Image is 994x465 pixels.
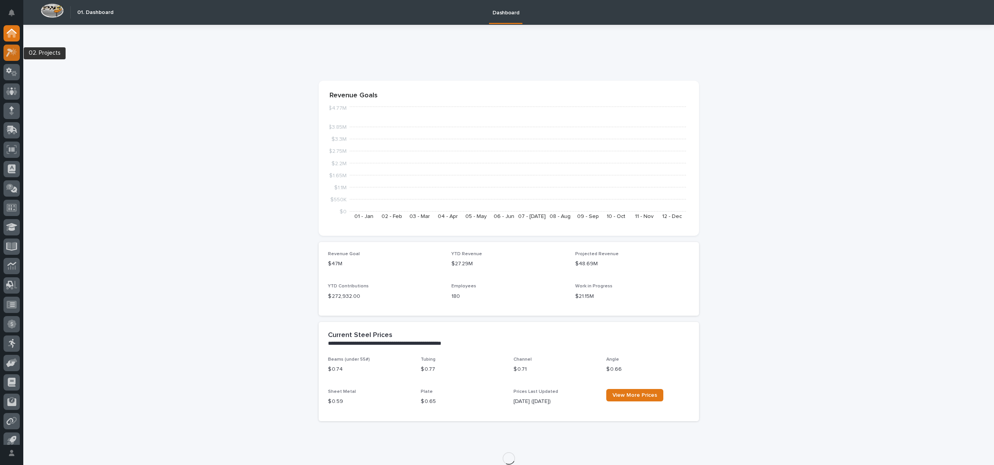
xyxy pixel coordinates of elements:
[328,331,392,340] h2: Current Steel Prices
[331,161,347,166] tspan: $2.2M
[421,365,504,373] p: $ 0.77
[421,389,433,394] span: Plate
[575,284,612,289] span: Work in Progress
[575,252,619,256] span: Projected Revenue
[662,214,682,219] text: 12 - Dec
[41,3,64,18] img: Workspace Logo
[451,284,476,289] span: Employees
[354,214,373,219] text: 01 - Jan
[328,252,360,256] span: Revenue Goal
[518,214,546,219] text: 07 - [DATE]
[549,214,570,219] text: 08 - Aug
[575,260,690,268] p: $48.69M
[329,149,347,154] tspan: $2.75M
[612,392,657,398] span: View More Prices
[328,284,369,289] span: YTD Contributions
[437,214,458,219] text: 04 - Apr
[328,292,442,301] p: $ 272,932.00
[513,357,532,362] span: Channel
[493,214,514,219] text: 06 - Jun
[3,5,20,21] button: Notifications
[328,124,347,130] tspan: $3.85M
[513,398,597,406] p: [DATE] ([DATE])
[451,292,566,301] p: 180
[451,260,566,268] p: $27.29M
[328,105,347,111] tspan: $4.77M
[606,389,663,401] a: View More Prices
[330,197,347,202] tspan: $550K
[421,398,504,406] p: $ 0.65
[334,185,347,190] tspan: $1.1M
[577,214,599,219] text: 09 - Sep
[635,214,653,219] text: 11 - Nov
[328,357,370,362] span: Beams (under 55#)
[513,389,558,394] span: Prices Last Updated
[328,365,411,373] p: $ 0.74
[575,292,690,301] p: $21.15M
[451,252,482,256] span: YTD Revenue
[606,365,690,373] p: $ 0.66
[382,214,402,219] text: 02 - Feb
[329,173,347,178] tspan: $1.65M
[421,357,435,362] span: Tubing
[331,137,347,142] tspan: $3.3M
[10,9,20,22] div: Notifications
[330,92,688,100] p: Revenue Goals
[328,389,356,394] span: Sheet Metal
[340,209,347,214] tspan: $0
[77,9,113,16] h2: 01. Dashboard
[465,214,486,219] text: 05 - May
[328,260,442,268] p: $47M
[328,398,411,406] p: $ 0.59
[607,214,625,219] text: 10 - Oct
[606,357,619,362] span: Angle
[513,365,597,373] p: $ 0.71
[409,214,430,219] text: 03 - Mar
